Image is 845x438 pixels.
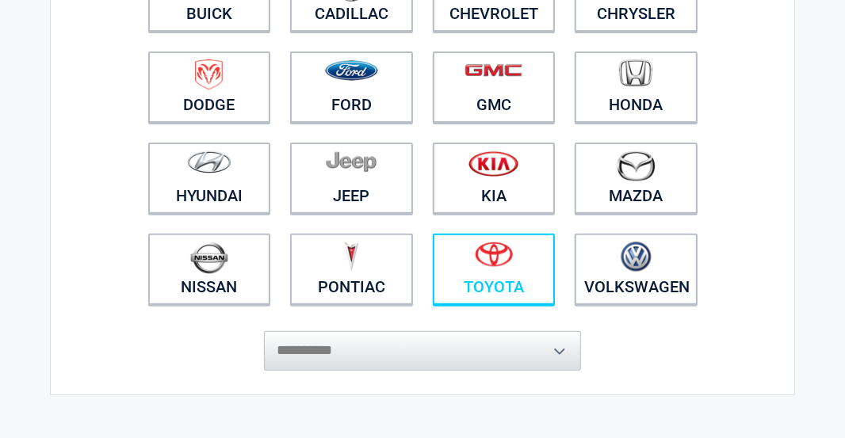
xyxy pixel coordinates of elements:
[148,234,271,305] a: Nissan
[465,63,522,77] img: gmc
[475,242,513,267] img: toyota
[575,143,698,214] a: Mazda
[290,234,413,305] a: Pontiac
[433,143,556,214] a: Kia
[187,150,231,173] img: hyundai
[195,59,223,90] img: dodge
[616,150,656,181] img: mazda
[148,51,271,123] a: Dodge
[343,242,359,272] img: pontiac
[433,234,556,305] a: Toyota
[575,51,698,123] a: Honda
[468,150,518,177] img: kia
[290,51,413,123] a: Ford
[619,59,652,87] img: honda
[326,150,377,173] img: jeep
[325,60,378,81] img: ford
[190,242,228,274] img: nissan
[433,51,556,123] a: GMC
[148,143,271,214] a: Hyundai
[621,242,652,272] img: volkswagen
[290,143,413,214] a: Jeep
[575,234,698,305] a: Volkswagen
